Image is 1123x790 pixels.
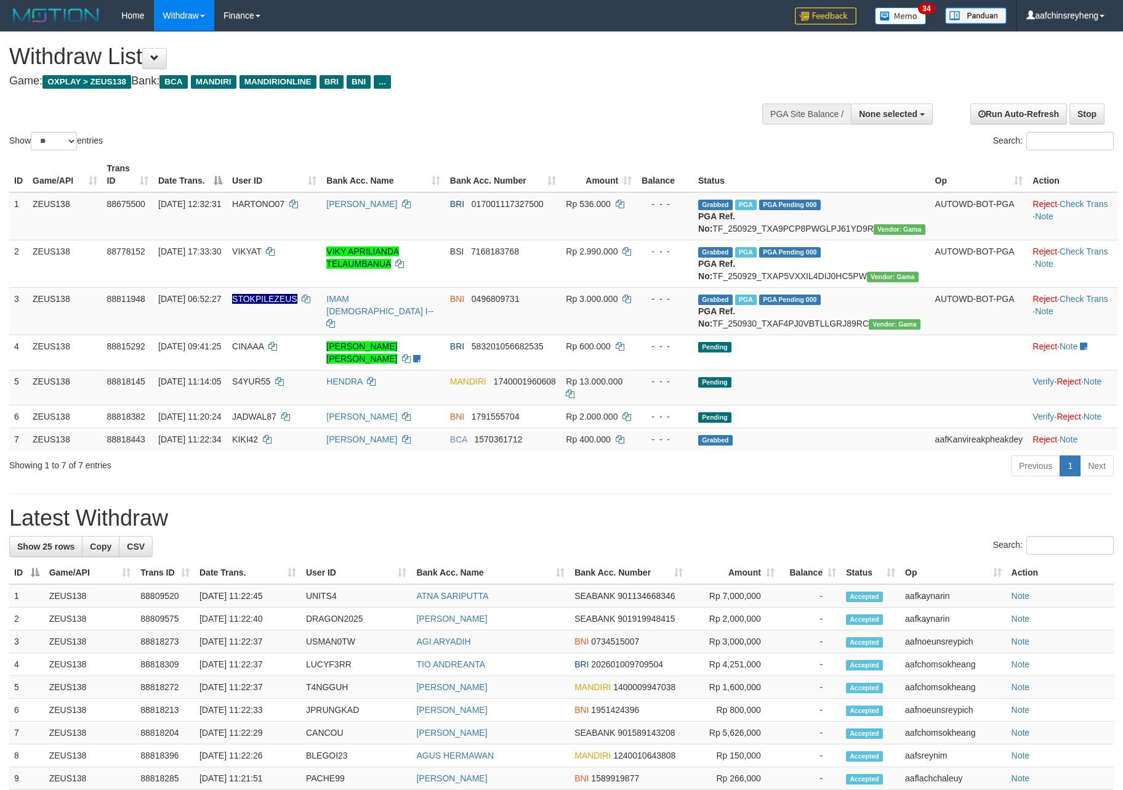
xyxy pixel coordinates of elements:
[301,767,411,790] td: PACHE99
[698,295,733,305] span: Grabbed
[566,412,618,421] span: Rp 2.000.000
[195,767,301,790] td: [DATE] 11:21:51
[472,294,520,304] span: Copy 0496809731 to clipboard
[900,676,1006,699] td: aafchomsokheang
[232,246,261,256] span: VIKYAT
[195,561,301,584] th: Date Trans.: activate to sort column ascending
[1032,377,1054,386] a: Verify
[779,767,841,790] td: -
[326,412,397,421] a: [PERSON_NAME]
[900,744,1006,767] td: aafsreynim
[574,614,615,624] span: SEABANK
[301,676,411,699] td: T4NGGUH
[227,157,321,192] th: User ID: activate to sort column ascending
[416,659,485,669] a: TIO ANDREANTA
[735,295,757,305] span: Marked by aafsreyleap
[735,200,757,210] span: Marked by aaftrukkakada
[9,506,1114,531] h1: Latest Withdraw
[642,293,688,305] div: - - -
[411,561,570,584] th: Bank Acc. Name: activate to sort column ascending
[698,211,735,234] b: PGA Ref. No:
[574,659,589,669] span: BRI
[759,247,821,258] span: PGA Pending
[1060,434,1078,444] a: Note
[1026,536,1114,555] input: Search:
[1028,192,1117,240] td: · ·
[195,653,301,676] td: [DATE] 11:22:37
[1012,682,1030,692] a: Note
[846,728,883,739] span: Accepted
[867,272,919,282] span: Vendor URL: https://trx31.1velocity.biz
[900,722,1006,744] td: aafchomsokheang
[859,109,917,119] span: None selected
[566,341,610,351] span: Rp 600.000
[1084,377,1102,386] a: Note
[135,630,195,653] td: 88818273
[574,682,611,692] span: MANDIRI
[566,377,622,386] span: Rp 13.000.000
[1012,659,1030,669] a: Note
[1032,341,1057,351] a: Reject
[301,722,411,744] td: CANCOU
[1035,306,1053,316] a: Note
[44,561,136,584] th: Game/API: activate to sort column ascending
[326,377,362,386] a: HENDRA
[1069,104,1105,124] a: Stop
[693,240,930,287] td: TF_250929_TXAP5VXXIL4DIJ0HC5PW
[9,75,736,88] h4: Game: Bank:
[698,247,733,258] span: Grabbed
[320,75,344,89] span: BRI
[846,660,883,670] span: Accepted
[1028,335,1117,370] td: ·
[875,7,927,25] img: Button%20Memo.svg
[698,435,733,446] span: Grabbed
[416,637,470,646] a: AGI ARYADIH
[1084,412,1102,421] a: Note
[900,653,1006,676] td: aafchomsokheang
[44,608,136,630] td: ZEUS138
[28,428,102,450] td: ZEUS138
[9,44,736,69] h1: Withdraw List
[9,744,44,767] td: 8
[416,591,488,601] a: ATNA SARIPUTTA
[1032,199,1057,209] a: Reject
[472,412,520,421] span: Copy 1791555704 to clipboard
[846,751,883,762] span: Accepted
[841,561,900,584] th: Status: activate to sort column ascending
[135,561,195,584] th: Trans ID: activate to sort column ascending
[1028,405,1117,428] td: · ·
[698,342,731,352] span: Pending
[900,699,1006,722] td: aafnoeunsreypich
[9,370,28,405] td: 5
[779,699,841,722] td: -
[618,614,675,624] span: Copy 901919948415 to clipboard
[1060,246,1108,256] a: Check Trans
[28,157,102,192] th: Game/API: activate to sort column ascending
[566,294,618,304] span: Rp 3.000.000
[795,7,856,25] img: Feedback.jpg
[44,744,136,767] td: ZEUS138
[9,405,28,428] td: 6
[9,157,28,192] th: ID
[82,536,119,557] a: Copy
[158,294,221,304] span: [DATE] 06:52:27
[450,377,486,386] span: MANDIRI
[574,591,615,601] span: SEABANK
[779,608,841,630] td: -
[561,157,637,192] th: Amount: activate to sort column ascending
[762,104,851,124] div: PGA Site Balance /
[1028,428,1117,450] td: ·
[9,132,103,150] label: Show entries
[618,591,675,601] span: Copy 901134668346 to clipboard
[779,722,841,744] td: -
[301,699,411,722] td: JPRUNGKAD
[688,630,779,653] td: Rp 3,000,000
[1028,287,1117,335] td: · ·
[574,728,615,738] span: SEABANK
[159,75,187,89] span: BCA
[1012,591,1030,601] a: Note
[28,370,102,405] td: ZEUS138
[1012,614,1030,624] a: Note
[158,377,221,386] span: [DATE] 11:14:05
[416,614,487,624] a: [PERSON_NAME]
